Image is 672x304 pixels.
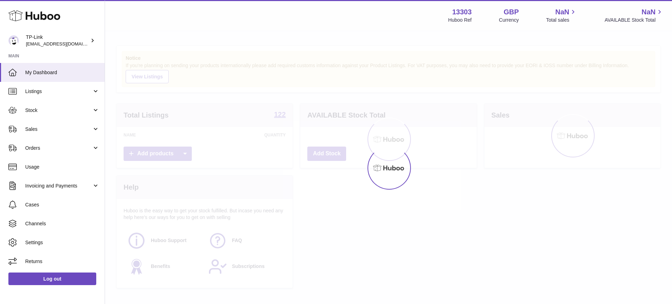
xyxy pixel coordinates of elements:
a: NaN AVAILABLE Stock Total [604,7,664,23]
span: Channels [25,220,99,227]
span: NaN [642,7,656,17]
img: internalAdmin-13303@internal.huboo.com [8,35,19,46]
div: Currency [499,17,519,23]
span: Orders [25,145,92,151]
span: Total sales [546,17,577,23]
span: Invoicing and Payments [25,183,92,189]
span: Sales [25,126,92,133]
a: NaN Total sales [546,7,577,23]
span: NaN [555,7,569,17]
span: Usage [25,164,99,170]
span: AVAILABLE Stock Total [604,17,664,23]
strong: GBP [504,7,519,17]
strong: 13303 [452,7,472,17]
span: Listings [25,88,92,95]
div: Huboo Ref [448,17,472,23]
span: My Dashboard [25,69,99,76]
span: Stock [25,107,92,114]
span: Returns [25,258,99,265]
span: Cases [25,202,99,208]
span: [EMAIL_ADDRESS][DOMAIN_NAME] [26,41,103,47]
div: TP-Link [26,34,89,47]
span: Settings [25,239,99,246]
a: Log out [8,273,96,285]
